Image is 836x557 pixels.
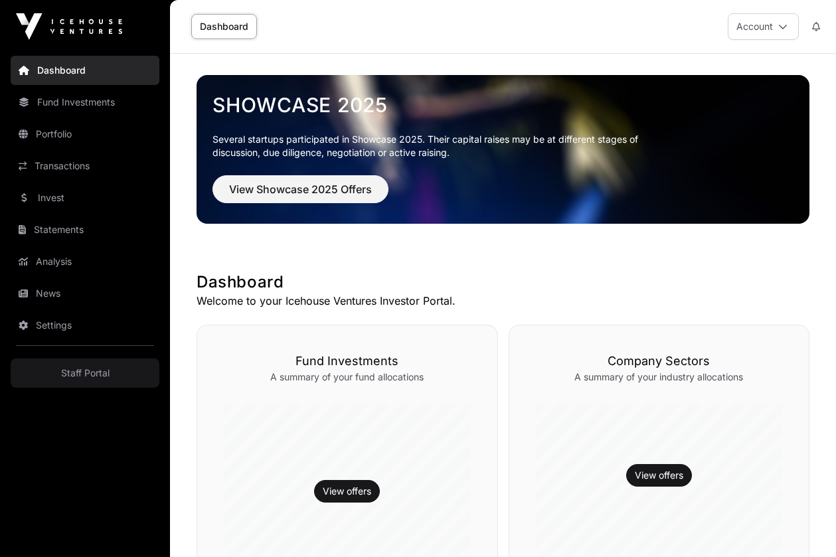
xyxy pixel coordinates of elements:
[11,151,159,181] a: Transactions
[191,14,257,39] a: Dashboard
[635,469,683,482] a: View offers
[11,358,159,388] a: Staff Portal
[11,215,159,244] a: Statements
[626,464,692,487] button: View offers
[11,88,159,117] a: Fund Investments
[11,56,159,85] a: Dashboard
[229,181,372,197] span: View Showcase 2025 Offers
[536,370,783,384] p: A summary of your industry allocations
[16,13,122,40] img: Icehouse Ventures Logo
[212,175,388,203] button: View Showcase 2025 Offers
[212,93,794,117] a: Showcase 2025
[212,189,388,202] a: View Showcase 2025 Offers
[197,75,809,224] img: Showcase 2025
[11,279,159,308] a: News
[11,183,159,212] a: Invest
[11,311,159,340] a: Settings
[197,272,809,293] h1: Dashboard
[224,370,471,384] p: A summary of your fund allocations
[536,352,783,370] h3: Company Sectors
[212,133,659,159] p: Several startups participated in Showcase 2025. Their capital raises may be at different stages o...
[11,119,159,149] a: Portfolio
[323,485,371,498] a: View offers
[314,480,380,503] button: View offers
[197,293,809,309] p: Welcome to your Icehouse Ventures Investor Portal.
[224,352,471,370] h3: Fund Investments
[11,247,159,276] a: Analysis
[728,13,799,40] button: Account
